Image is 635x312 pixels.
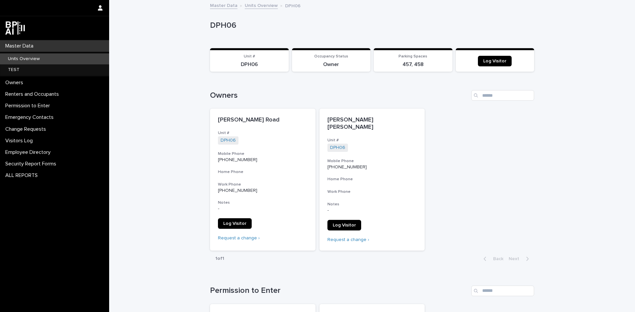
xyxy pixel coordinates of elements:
a: Master Data [210,1,237,9]
h3: Work Phone [327,189,417,194]
h3: Notes [218,200,308,205]
button: Next [506,256,534,262]
p: Change Requests [3,126,51,132]
p: DPH06 [214,61,285,68]
input: Search [471,90,534,101]
h3: Unit # [218,130,308,136]
button: Back [478,256,506,262]
p: [PERSON_NAME] [PERSON_NAME] [327,117,417,131]
h3: Unit # [327,138,417,143]
h3: Home Phone [218,169,308,175]
h3: Mobile Phone [327,158,417,164]
a: [PHONE_NUMBER] [218,157,257,162]
p: Permission to Enter [3,103,55,109]
p: Owners [3,80,28,86]
a: Log Visitor [218,218,252,229]
p: TEST [3,67,25,73]
span: Unit # [244,54,255,58]
span: Back [489,257,503,261]
h3: Notes [327,202,417,207]
a: DPH06 [221,138,236,143]
span: Log Visitor [223,221,246,226]
a: Log Visitor [327,220,361,230]
p: Owner [296,61,367,68]
h3: Home Phone [327,177,417,182]
a: [PHONE_NUMBER] [218,188,257,193]
a: DPH06 [330,145,345,151]
span: Log Visitor [483,59,506,63]
p: - [327,208,417,213]
p: DPH06 [210,21,531,30]
p: Visitors Log [3,138,38,144]
a: Request a change › [327,237,369,242]
p: DPH06 [285,2,301,9]
a: Units Overview [245,1,278,9]
a: Log Visitor [478,56,512,66]
span: Parking Spaces [399,54,427,58]
img: dwgmcNfxSF6WIOOXiGgu [5,21,25,35]
p: Security Report Forms [3,161,62,167]
h1: Owners [210,91,469,100]
a: [PERSON_NAME] [PERSON_NAME]Unit #DPH06 Mobile Phone[PHONE_NUMBER]Home PhoneWork PhoneNotes-Log Vi... [319,109,425,250]
p: Master Data [3,43,39,49]
a: Request a change › [218,236,260,240]
h3: Mobile Phone [218,151,308,156]
p: Employee Directory [3,149,56,156]
a: [PHONE_NUMBER] [327,165,367,169]
p: Units Overview [3,56,45,62]
p: - [218,206,308,212]
p: ALL REPORTS [3,172,43,179]
a: [PERSON_NAME] RoadUnit #DPH06 Mobile Phone[PHONE_NUMBER]Home PhoneWork Phone[PHONE_NUMBER]Notes-L... [210,109,316,250]
span: Log Visitor [333,223,356,227]
span: Occupancy Status [314,54,348,58]
h3: Work Phone [218,182,308,187]
p: Renters and Occupants [3,91,64,97]
input: Search [471,286,534,296]
p: Emergency Contacts [3,114,59,121]
p: 457, 458 [378,61,448,68]
h1: Permission to Enter [210,286,469,295]
span: Next [509,257,523,261]
p: [PERSON_NAME] Road [218,117,308,124]
p: 1 of 1 [210,251,230,267]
